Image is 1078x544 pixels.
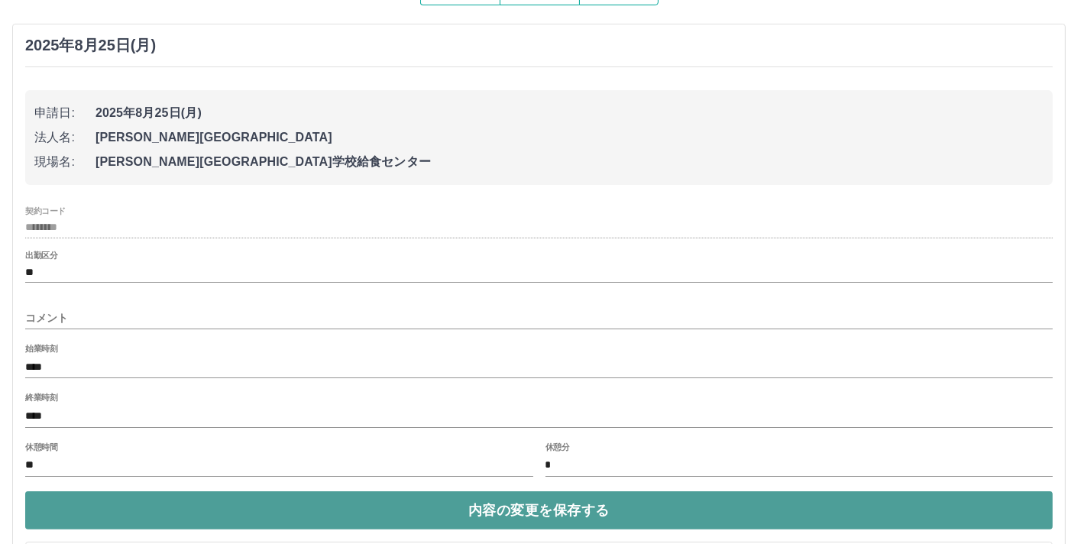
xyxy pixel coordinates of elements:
span: [PERSON_NAME][GEOGRAPHIC_DATA] [95,128,1044,147]
button: 内容の変更を保存する [25,491,1053,529]
label: 休憩分 [545,441,570,452]
label: 始業時刻 [25,343,57,355]
label: 休憩時間 [25,441,57,452]
span: [PERSON_NAME][GEOGRAPHIC_DATA]学校給食センター [95,153,1044,171]
span: 2025年8月25日(月) [95,104,1044,122]
label: 出勤区分 [25,250,57,261]
label: 終業時刻 [25,392,57,403]
span: 申請日: [34,104,95,122]
label: 契約コード [25,205,66,216]
span: 法人名: [34,128,95,147]
h3: 2025年8月25日(月) [25,37,156,54]
span: 現場名: [34,153,95,171]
